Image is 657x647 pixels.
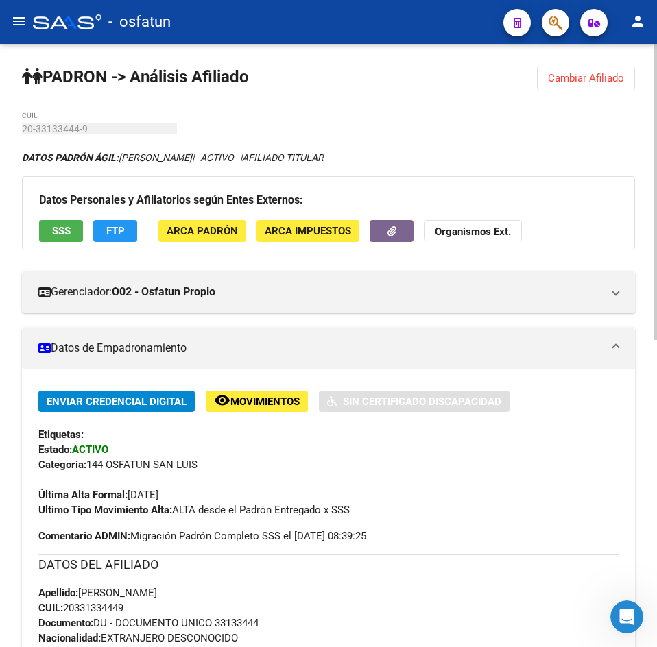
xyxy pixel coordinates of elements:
[630,13,646,29] mat-icon: person
[39,220,83,241] button: SSS
[38,528,366,544] span: Migración Padrón Completo SSS el [DATE] 08:39:25
[265,225,351,238] span: ARCA Impuestos
[72,443,108,456] strong: ACTIVO
[106,225,125,238] span: FTP
[435,226,511,239] strong: Organismos Ext.
[22,328,635,369] mat-expansion-panel-header: Datos de Empadronamiento
[230,395,300,408] span: Movimientos
[38,341,602,356] mat-panel-title: Datos de Empadronamiento
[11,13,27,29] mat-icon: menu
[38,489,128,501] strong: Última Alta Formal:
[22,152,119,163] strong: DATOS PADRÓN ÁGIL:
[22,67,249,86] strong: PADRON -> Análisis Afiliado
[38,428,84,441] strong: Etiquetas:
[38,489,158,501] span: [DATE]
[548,72,624,84] span: Cambiar Afiliado
[38,391,195,412] button: Enviar Credencial Digital
[38,587,78,599] strong: Apellido:
[610,600,643,633] iframe: Intercom live chat
[38,602,123,614] span: 20331334449
[112,284,215,300] strong: O02 - Osfatun Propio
[93,220,137,241] button: FTP
[38,632,101,644] strong: Nacionalidad:
[108,7,171,37] span: - osfatun
[39,191,618,210] h3: Datos Personales y Afiliatorios según Entes Externos:
[38,602,63,614] strong: CUIL:
[47,395,187,408] span: Enviar Credencial Digital
[38,530,130,542] strong: Comentario ADMIN:
[38,443,72,456] strong: Estado:
[52,225,71,238] span: SSS
[22,152,192,163] span: [PERSON_NAME]
[206,391,308,412] button: Movimientos
[319,391,510,412] button: Sin Certificado Discapacidad
[38,587,157,599] span: [PERSON_NAME]
[167,225,238,238] span: ARCA Padrón
[22,152,324,163] i: | ACTIVO |
[38,504,172,516] strong: Ultimo Tipo Movimiento Alta:
[38,617,259,629] span: DU - DOCUMENTO UNICO 33133444
[38,457,619,472] div: 144 OSFATUN SAN LUIS
[38,617,93,629] strong: Documento:
[214,392,230,408] mat-icon: remove_red_eye
[38,632,238,644] span: EXTRANJERO DESCONOCIDO
[38,555,619,574] h3: DATOS DEL AFILIADO
[424,220,522,241] button: Organismos Ext.
[38,459,86,471] strong: Categoria:
[343,395,501,408] span: Sin Certificado Discapacidad
[38,504,350,516] span: ALTA desde el Padrón Entregado x SSS
[537,66,635,90] button: Cambiar Afiliado
[22,271,635,313] mat-expansion-panel-header: Gerenciador:O02 - Osfatun Propio
[38,284,602,300] mat-panel-title: Gerenciador:
[256,220,359,241] button: ARCA Impuestos
[158,220,246,241] button: ARCA Padrón
[242,152,324,163] span: AFILIADO TITULAR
